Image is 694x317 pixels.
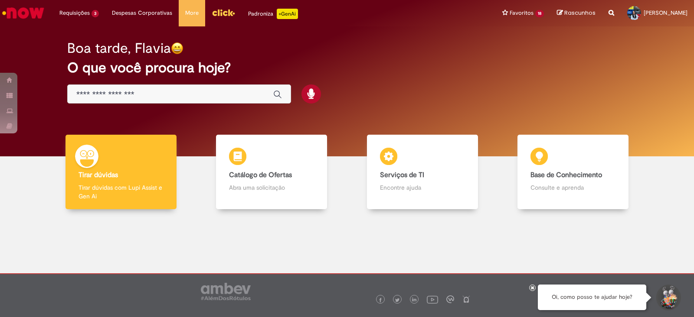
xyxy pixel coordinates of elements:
[67,41,171,56] h2: Boa tarde, Flavia
[380,183,465,192] p: Encontre ajuda
[446,295,454,303] img: logo_footer_workplace.png
[79,171,118,179] b: Tirar dúvidas
[67,60,627,75] h2: O que você procura hoje?
[277,9,298,19] p: +GenAi
[530,171,602,179] b: Base de Conhecimento
[498,135,649,210] a: Base de Conhecimento Consulte e aprenda
[112,9,172,17] span: Despesas Corporativas
[395,298,399,302] img: logo_footer_twitter.png
[644,9,687,16] span: [PERSON_NAME]
[171,42,183,55] img: happy-face.png
[347,135,498,210] a: Serviços de TI Encontre ajuda
[427,294,438,305] img: logo_footer_youtube.png
[92,10,99,17] span: 3
[212,6,235,19] img: click_logo_yellow_360x200.png
[380,171,424,179] b: Serviços de TI
[564,9,596,17] span: Rascunhos
[378,298,383,302] img: logo_footer_facebook.png
[510,9,534,17] span: Favoritos
[462,295,470,303] img: logo_footer_naosei.png
[229,171,292,179] b: Catálogo de Ofertas
[538,285,646,310] div: Oi, como posso te ajudar hoje?
[196,135,347,210] a: Catálogo de Ofertas Abra uma solicitação
[201,283,251,300] img: logo_footer_ambev_rotulo_gray.png
[59,9,90,17] span: Requisições
[412,298,416,303] img: logo_footer_linkedin.png
[185,9,199,17] span: More
[248,9,298,19] div: Padroniza
[557,9,596,17] a: Rascunhos
[535,10,544,17] span: 18
[229,183,314,192] p: Abra uma solicitação
[530,183,615,192] p: Consulte e aprenda
[1,4,46,22] img: ServiceNow
[46,135,196,210] a: Tirar dúvidas Tirar dúvidas com Lupi Assist e Gen Ai
[79,183,164,201] p: Tirar dúvidas com Lupi Assist e Gen Ai
[655,285,681,311] button: Iniciar Conversa de Suporte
